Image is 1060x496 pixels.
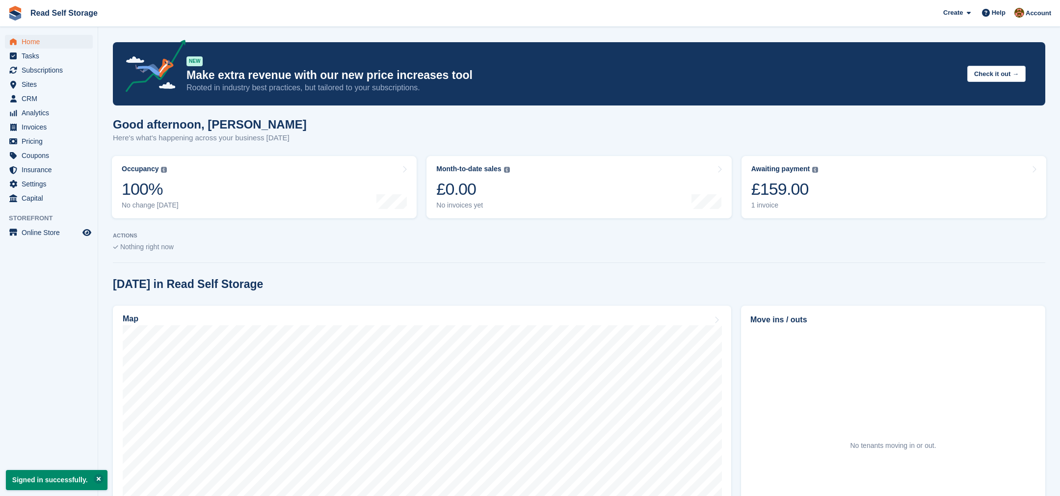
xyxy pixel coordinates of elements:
[22,92,80,105] span: CRM
[186,68,959,82] p: Make extra revenue with our new price increases tool
[5,163,93,177] a: menu
[5,49,93,63] a: menu
[22,191,80,205] span: Capital
[122,179,179,199] div: 100%
[22,134,80,148] span: Pricing
[120,243,174,251] span: Nothing right now
[5,106,93,120] a: menu
[22,177,80,191] span: Settings
[504,167,510,173] img: icon-info-grey-7440780725fd019a000dd9b08b2336e03edf1995a4989e88bcd33f0948082b44.svg
[22,106,80,120] span: Analytics
[5,191,93,205] a: menu
[5,226,93,239] a: menu
[812,167,818,173] img: icon-info-grey-7440780725fd019a000dd9b08b2336e03edf1995a4989e88bcd33f0948082b44.svg
[750,314,1036,326] h2: Move ins / outs
[186,82,959,93] p: Rooted in industry best practices, but tailored to your subscriptions.
[186,56,203,66] div: NEW
[5,134,93,148] a: menu
[1014,8,1024,18] img: Claire Read
[943,8,963,18] span: Create
[117,40,186,96] img: price-adjustments-announcement-icon-8257ccfd72463d97f412b2fc003d46551f7dbcb40ab6d574587a9cd5c0d94...
[22,63,80,77] span: Subscriptions
[22,49,80,63] span: Tasks
[742,156,1046,218] a: Awaiting payment £159.00 1 invoice
[751,165,810,173] div: Awaiting payment
[161,167,167,173] img: icon-info-grey-7440780725fd019a000dd9b08b2336e03edf1995a4989e88bcd33f0948082b44.svg
[22,149,80,162] span: Coupons
[850,441,936,451] div: No tenants moving in or out.
[122,165,159,173] div: Occupancy
[26,5,102,21] a: Read Self Storage
[967,66,1026,82] button: Check it out →
[22,226,80,239] span: Online Store
[436,179,509,199] div: £0.00
[426,156,731,218] a: Month-to-date sales £0.00 No invoices yet
[8,6,23,21] img: stora-icon-8386f47178a22dfd0bd8f6a31ec36ba5ce8667c1dd55bd0f319d3a0aa187defe.svg
[22,78,80,91] span: Sites
[22,120,80,134] span: Invoices
[992,8,1006,18] span: Help
[5,78,93,91] a: menu
[113,278,263,291] h2: [DATE] in Read Self Storage
[22,35,80,49] span: Home
[5,92,93,105] a: menu
[123,314,138,323] h2: Map
[5,149,93,162] a: menu
[436,165,501,173] div: Month-to-date sales
[113,118,307,131] h1: Good afternoon, [PERSON_NAME]
[81,227,93,238] a: Preview store
[6,470,107,490] p: Signed in successfully.
[9,213,98,223] span: Storefront
[5,177,93,191] a: menu
[122,201,179,209] div: No change [DATE]
[113,245,118,249] img: blank_slate_check_icon-ba018cac091ee9be17c0a81a6c232d5eb81de652e7a59be601be346b1b6ddf79.svg
[751,179,819,199] div: £159.00
[113,233,1045,239] p: ACTIONS
[5,120,93,134] a: menu
[436,201,509,209] div: No invoices yet
[1026,8,1051,18] span: Account
[22,163,80,177] span: Insurance
[751,201,819,209] div: 1 invoice
[112,156,417,218] a: Occupancy 100% No change [DATE]
[5,63,93,77] a: menu
[5,35,93,49] a: menu
[113,132,307,144] p: Here's what's happening across your business [DATE]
